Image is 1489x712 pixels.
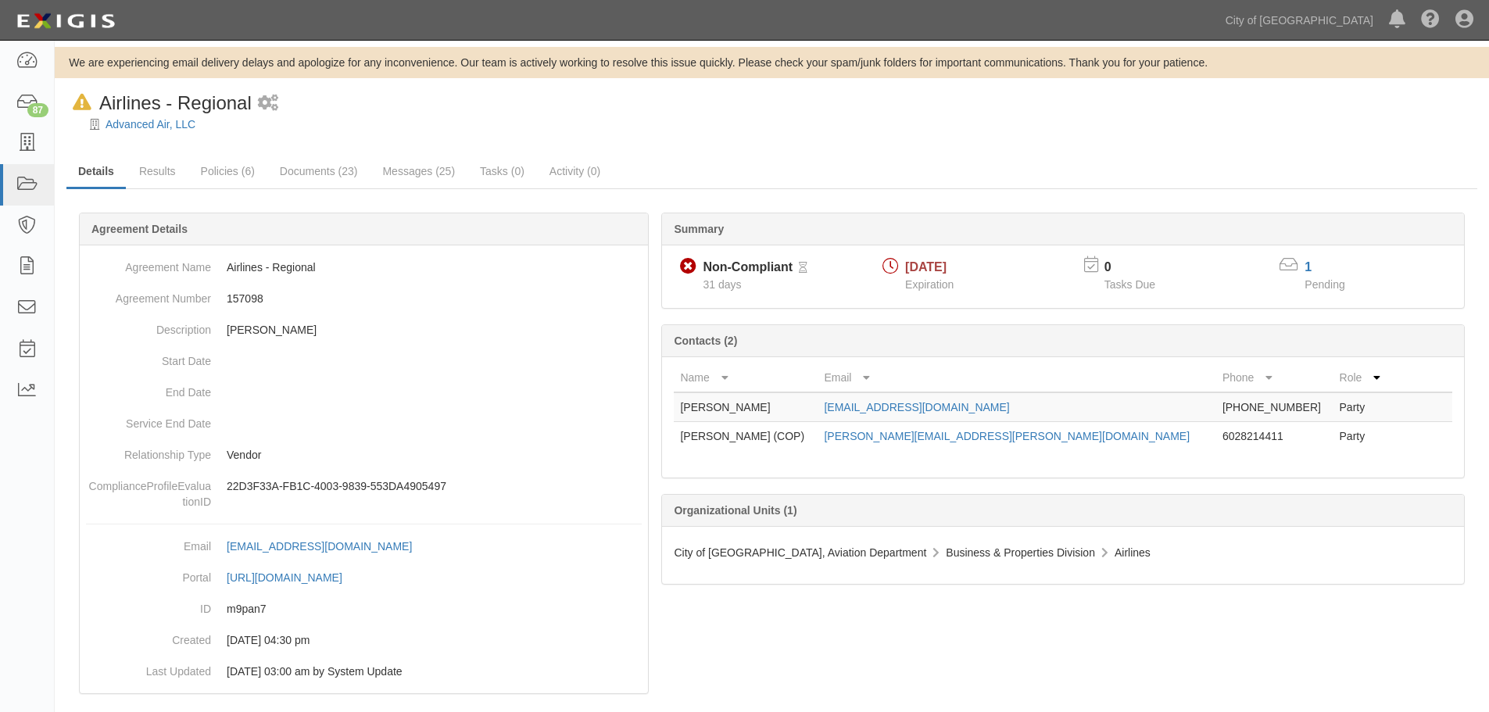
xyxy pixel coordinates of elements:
[86,470,211,510] dt: ComplianceProfileEvaluationID
[86,283,211,306] dt: Agreement Number
[86,377,211,400] dt: End Date
[12,7,120,35] img: logo-5460c22ac91f19d4615b14bd174203de0afe785f0fc80cf4dbbc73dc1793850b.png
[370,156,467,187] a: Messages (25)
[86,593,642,624] dd: m9pan7
[824,430,1190,442] a: [PERSON_NAME][EMAIL_ADDRESS][PERSON_NAME][DOMAIN_NAME]
[86,314,211,338] dt: Description
[1305,260,1312,274] a: 1
[86,252,642,283] dd: Airlines - Regional
[680,259,696,275] i: Non-Compliant
[86,656,642,687] dd: [DATE] 03:00 am by System Update
[227,538,412,554] div: [EMAIL_ADDRESS][DOMAIN_NAME]
[674,504,796,517] b: Organizational Units (1)
[86,252,211,275] dt: Agreement Name
[1216,363,1333,392] th: Phone
[73,95,91,111] i: In Default since 08/24/2025
[674,335,737,347] b: Contacts (2)
[227,322,642,338] p: [PERSON_NAME]
[818,363,1215,392] th: Email
[1115,546,1151,559] span: Airlines
[824,401,1009,413] a: [EMAIL_ADDRESS][DOMAIN_NAME]
[99,92,252,113] span: Airlines - Regional
[703,259,793,277] div: Non-Compliant
[1305,278,1344,291] span: Pending
[1333,363,1390,392] th: Role
[905,278,954,291] span: Expiration
[66,156,126,189] a: Details
[86,624,642,656] dd: [DATE] 04:30 pm
[674,223,724,235] b: Summary
[674,422,818,451] td: [PERSON_NAME] (COP)
[86,408,211,431] dt: Service End Date
[189,156,267,187] a: Policies (6)
[86,439,642,470] dd: Vendor
[1333,422,1390,451] td: Party
[703,278,741,291] span: Since 08/03/2025
[27,103,48,117] div: 87
[674,363,818,392] th: Name
[86,531,211,554] dt: Email
[538,156,612,187] a: Activity (0)
[1104,278,1155,291] span: Tasks Due
[227,478,642,494] p: 22D3F33A-FB1C-4003-9839-553DA4905497
[1218,5,1381,36] a: City of [GEOGRAPHIC_DATA]
[86,656,211,679] dt: Last Updated
[66,90,252,116] div: Airlines - Regional
[227,540,429,553] a: [EMAIL_ADDRESS][DOMAIN_NAME]
[86,593,211,617] dt: ID
[1216,392,1333,422] td: [PHONE_NUMBER]
[227,571,360,584] a: [URL][DOMAIN_NAME]
[86,562,211,585] dt: Portal
[106,118,195,131] a: Advanced Air, LLC
[86,283,642,314] dd: 157098
[674,546,926,559] span: City of [GEOGRAPHIC_DATA], Aviation Department
[86,345,211,369] dt: Start Date
[905,260,947,274] span: [DATE]
[258,95,278,112] i: 1 scheduled workflow
[91,223,188,235] b: Agreement Details
[674,392,818,422] td: [PERSON_NAME]
[946,546,1095,559] span: Business & Properties Division
[1421,11,1440,30] i: Help Center - Complianz
[468,156,536,187] a: Tasks (0)
[86,439,211,463] dt: Relationship Type
[1333,392,1390,422] td: Party
[55,55,1489,70] div: We are experiencing email delivery delays and apologize for any inconvenience. Our team is active...
[86,624,211,648] dt: Created
[1216,422,1333,451] td: 6028214411
[1104,259,1175,277] p: 0
[799,263,807,274] i: Pending Review
[127,156,188,187] a: Results
[268,156,370,187] a: Documents (23)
